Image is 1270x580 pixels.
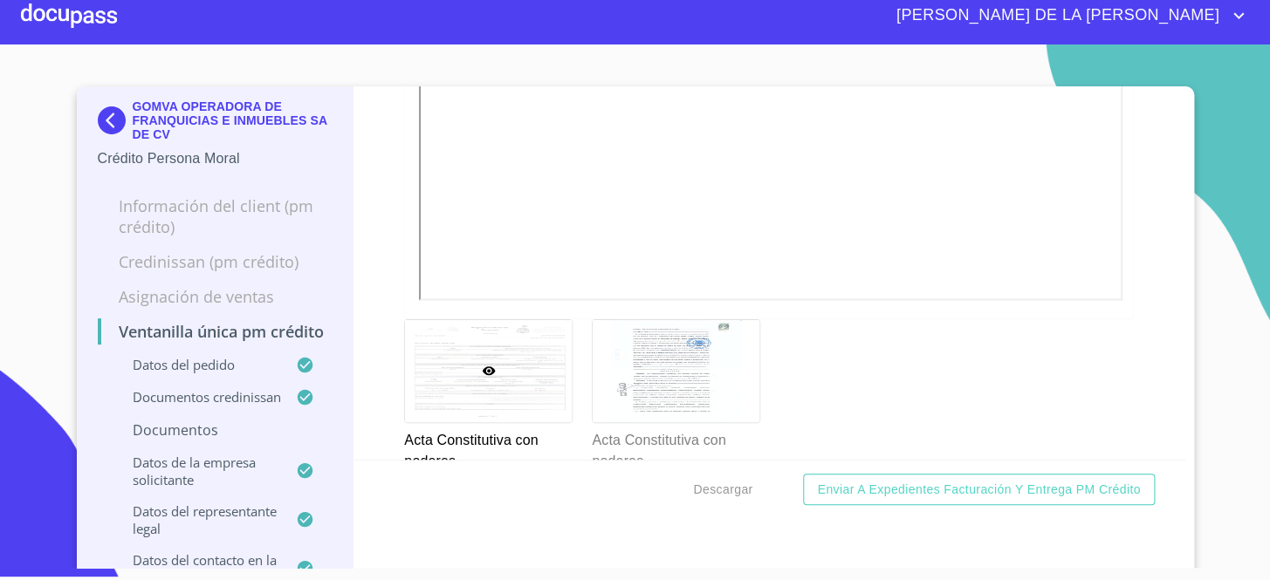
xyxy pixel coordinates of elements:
[883,2,1228,30] span: [PERSON_NAME] DE LA [PERSON_NAME]
[98,286,333,307] p: Asignación de Ventas
[98,106,133,134] img: Docupass spot blue
[98,321,333,342] p: Ventanilla única PM crédito
[133,99,333,141] p: GOMVA OPERADORA DE FRANQUICIAS E INMUEBLES SA DE CV
[98,356,297,373] p: Datos del pedido
[686,474,759,506] button: Descargar
[98,99,333,148] div: GOMVA OPERADORA DE FRANQUICIAS E INMUEBLES SA DE CV
[98,502,297,537] p: Datos del representante legal
[98,388,297,406] p: Documentos CrediNissan
[98,251,333,272] p: Credinissan (PM crédito)
[817,479,1140,501] span: Enviar a Expedientes Facturación y Entrega PM crédito
[593,320,759,421] img: Acta Constitutiva con poderes
[592,423,759,472] p: Acta Constitutiva con poderes
[98,195,333,237] p: Información del Client (PM crédito)
[404,423,571,472] p: Acta Constitutiva con poderes
[693,479,752,501] span: Descargar
[98,420,333,440] p: Documentos
[883,2,1249,30] button: account of current user
[98,148,333,169] p: Crédito Persona Moral
[98,454,297,488] p: Datos de la empresa solicitante
[803,474,1154,506] button: Enviar a Expedientes Facturación y Entrega PM crédito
